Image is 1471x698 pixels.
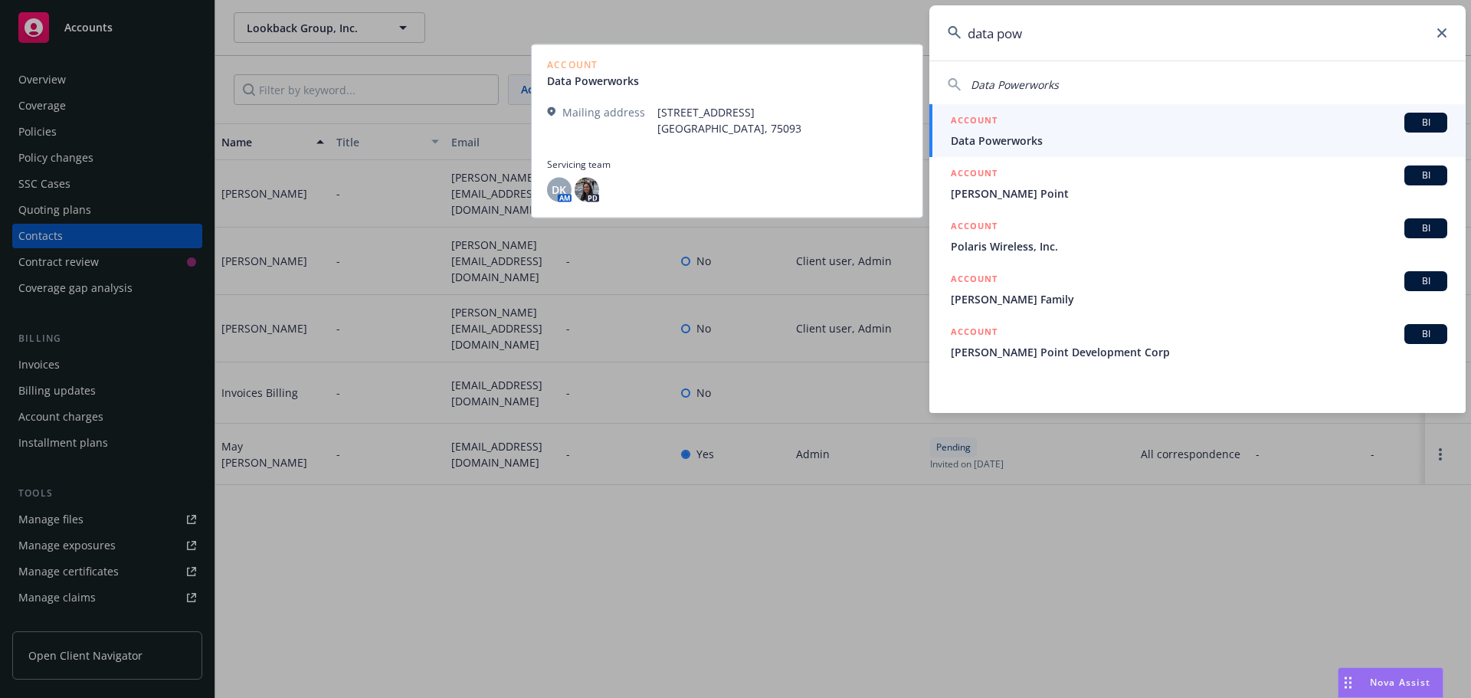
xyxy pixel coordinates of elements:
span: [PERSON_NAME] Point Development Corp [951,344,1447,360]
span: Polaris Wireless, Inc. [951,238,1447,254]
span: BI [1410,274,1441,288]
h5: ACCOUNT [951,324,998,342]
span: [PERSON_NAME] Family [951,291,1447,307]
span: [PERSON_NAME] Point [951,185,1447,202]
button: Nova Assist [1338,667,1443,698]
span: BI [1410,221,1441,235]
h5: ACCOUNT [951,218,998,237]
span: Nova Assist [1370,676,1430,689]
a: ACCOUNTBI[PERSON_NAME] Point [929,157,1466,210]
span: Data Powerworks [971,77,1059,92]
a: ACCOUNTBIData Powerworks [929,104,1466,157]
span: BI [1410,116,1441,129]
a: ACCOUNTBIPolaris Wireless, Inc. [929,210,1466,263]
h5: ACCOUNT [951,113,998,131]
h5: ACCOUNT [951,165,998,184]
input: Search... [929,5,1466,61]
a: ACCOUNTBI[PERSON_NAME] Family [929,263,1466,316]
span: Data Powerworks [951,133,1447,149]
div: Drag to move [1338,668,1358,697]
a: ACCOUNTBI[PERSON_NAME] Point Development Corp [929,316,1466,369]
h5: ACCOUNT [951,271,998,290]
span: BI [1410,327,1441,341]
span: BI [1410,169,1441,182]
